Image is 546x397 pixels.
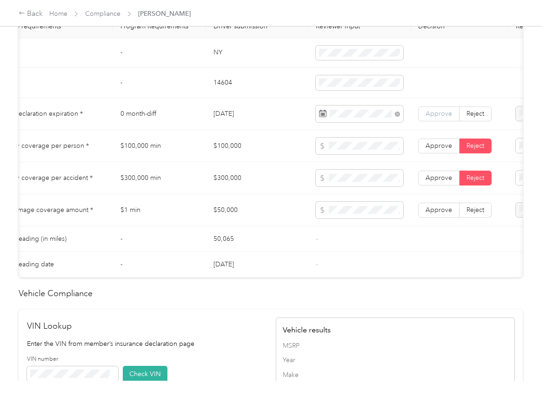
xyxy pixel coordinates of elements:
[19,8,43,20] div: Back
[113,130,206,162] td: $100,000 min
[283,341,508,351] span: MSRP
[466,142,484,150] span: Reject
[426,174,452,182] span: Approve
[426,110,452,118] span: Approve
[113,98,206,130] td: 0 month-diff
[138,9,191,19] span: [PERSON_NAME]
[27,339,266,349] p: Enter the VIN from member’s insurance declaration page
[426,206,452,214] span: Approve
[283,370,508,380] span: Make
[426,142,452,150] span: Approve
[19,287,523,300] h2: Vehicle Compliance
[466,206,484,214] span: Reject
[206,226,308,252] td: 50,065
[206,252,308,278] td: [DATE]
[206,194,308,226] td: $50,000
[206,38,308,68] td: NY
[206,98,308,130] td: [DATE]
[113,252,206,278] td: -
[27,320,266,332] h2: VIN Lookup
[113,226,206,252] td: -
[49,10,67,18] a: Home
[113,162,206,194] td: $300,000 min
[283,324,508,336] h4: Vehicle results
[113,38,206,68] td: -
[494,345,546,397] iframe: Everlance-gr Chat Button Frame
[283,355,508,365] span: Year
[206,162,308,194] td: $300,000
[206,68,308,98] td: 14604
[85,10,120,18] a: Compliance
[466,174,484,182] span: Reject
[27,355,118,364] label: VIN number
[113,68,206,98] td: -
[113,194,206,226] td: $1 min
[206,130,308,162] td: $100,000
[123,366,167,382] button: Check VIN
[466,110,484,118] span: Reject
